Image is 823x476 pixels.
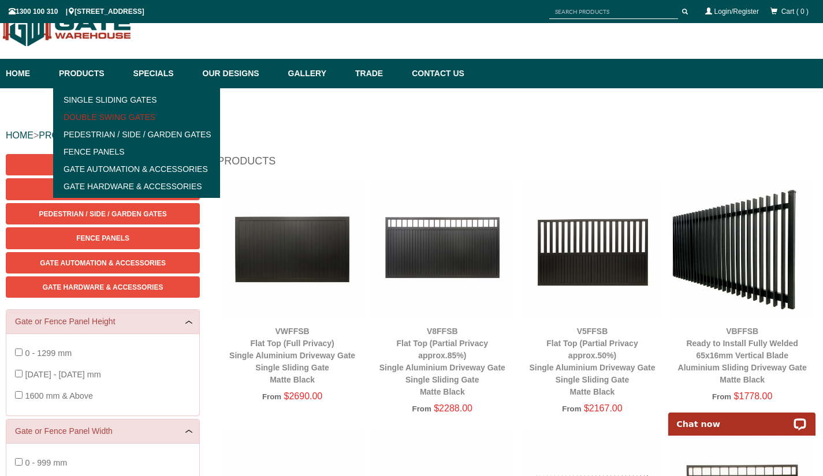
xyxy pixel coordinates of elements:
[406,59,464,88] a: Contact Us
[76,234,129,242] span: Fence Panels
[6,276,200,298] a: Gate Hardware & Accessories
[6,227,200,249] a: Fence Panels
[781,8,809,16] span: Cart ( 0 )
[9,8,144,16] span: 1300 100 310 | [STREET_ADDRESS]
[661,399,823,436] iframe: LiveChat chat widget
[53,59,128,88] a: Products
[678,327,807,384] a: VBFFSBReady to Install Fully Welded 65x16mm Vertical BladeAluminium Sliding Driveway GateMatte Black
[43,283,163,291] span: Gate Hardware & Accessories
[25,370,100,379] span: [DATE] - [DATE] mm
[282,59,349,88] a: Gallery
[6,178,200,200] a: Double Swing Gates
[128,59,197,88] a: Specials
[434,403,472,413] span: $2288.00
[379,327,505,396] a: V8FFSBFlat Top (Partial Privacy approx.85%)Single Aluminium Driveway GateSingle Sliding GateMatte...
[262,392,281,401] span: From
[6,154,200,175] a: Single Sliding Gates
[40,259,166,267] span: Gate Automation & Accessories
[562,404,581,413] span: From
[57,143,217,160] a: Fence Panels
[6,252,200,273] a: Gate Automation & Accessories
[6,203,200,224] a: Pedestrian / Side / Garden Gates
[673,180,811,318] img: VBFFSB - Ready to Install Fully Welded 65x16mm Vertical Blade - Aluminium Sliding Driveway Gate -...
[714,8,759,16] a: Login/Register
[412,404,431,413] span: From
[349,59,406,88] a: Trade
[549,5,678,19] input: SEARCH PRODUCTS
[25,391,93,400] span: 1600 mm & Above
[229,327,355,384] a: VWFFSBFlat Top (Full Privacy)Single Aluminium Driveway GateSingle Sliding GateMatte Black
[15,316,191,328] a: Gate or Fence Panel Height
[6,117,817,154] div: >
[734,391,773,401] span: $1778.00
[523,180,662,318] img: V5FFSB - Flat Top (Partial Privacy approx.50%) - Single Aluminium Driveway Gate - Single Sliding ...
[57,126,217,143] a: Pedestrian / Side / Garden Gates
[373,180,512,318] img: V8FFSB - Flat Top (Partial Privacy approx.85%) - Single Aluminium Driveway Gate - Single Sliding ...
[57,108,217,126] a: Double Swing Gates
[57,178,217,195] a: Gate Hardware & Accessories
[25,348,72,358] span: 0 - 1299 mm
[529,327,655,396] a: V5FFSBFlat Top (Partial Privacy approx.50%)Single Aluminium Driveway GateSingle Sliding GateMatte...
[57,91,217,108] a: Single Sliding Gates
[712,392,731,401] span: From
[39,130,91,140] a: PRODUCTS
[15,425,191,437] a: Gate or Fence Panel Width
[284,391,323,401] span: $2690.00
[6,59,53,88] a: Home
[6,130,33,140] a: HOME
[57,160,217,178] a: Gate Automation & Accessories
[39,210,167,218] span: Pedestrian / Side / Garden Gates
[25,458,67,467] span: 0 - 999 mm
[223,180,362,318] img: VWFFSB - Flat Top (Full Privacy) - Single Aluminium Driveway Gate - Single Sliding Gate - Matte B...
[584,403,623,413] span: $2167.00
[217,154,817,174] h1: Products
[197,59,282,88] a: Our Designs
